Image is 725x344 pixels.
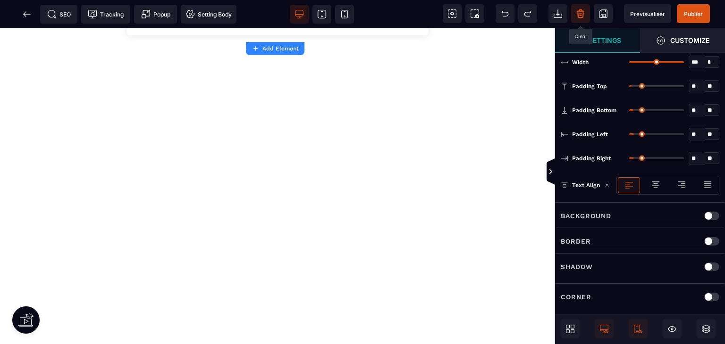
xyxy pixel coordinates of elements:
[572,82,607,90] span: Padding Top
[561,291,591,303] p: Corner
[630,10,665,17] span: Previsualiser
[185,9,232,19] span: Setting Body
[141,9,170,19] span: Popup
[561,236,591,247] p: Border
[605,183,609,188] img: loading
[663,319,682,338] span: Hide/Show Block
[572,155,611,162] span: Padding Right
[572,58,589,66] span: Width
[595,319,614,338] span: Desktop Only
[572,106,616,114] span: Padding Bottom
[47,9,71,19] span: SEO
[697,319,716,338] span: Open Layers
[88,9,124,19] span: Tracking
[555,28,640,53] span: Settings
[561,210,611,221] p: Background
[670,37,709,44] strong: Customize
[262,45,299,52] strong: Add Element
[246,42,304,55] button: Add Element
[561,261,593,272] p: Shadow
[561,180,600,190] p: Text Align
[624,4,671,23] span: Preview
[572,131,608,138] span: Padding Left
[561,319,580,338] span: Open Blocks
[465,4,484,23] span: Screenshot
[443,4,462,23] span: View components
[589,37,621,44] strong: Settings
[684,10,703,17] span: Publier
[640,28,725,53] span: Open Style Manager
[629,319,648,338] span: Mobile Only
